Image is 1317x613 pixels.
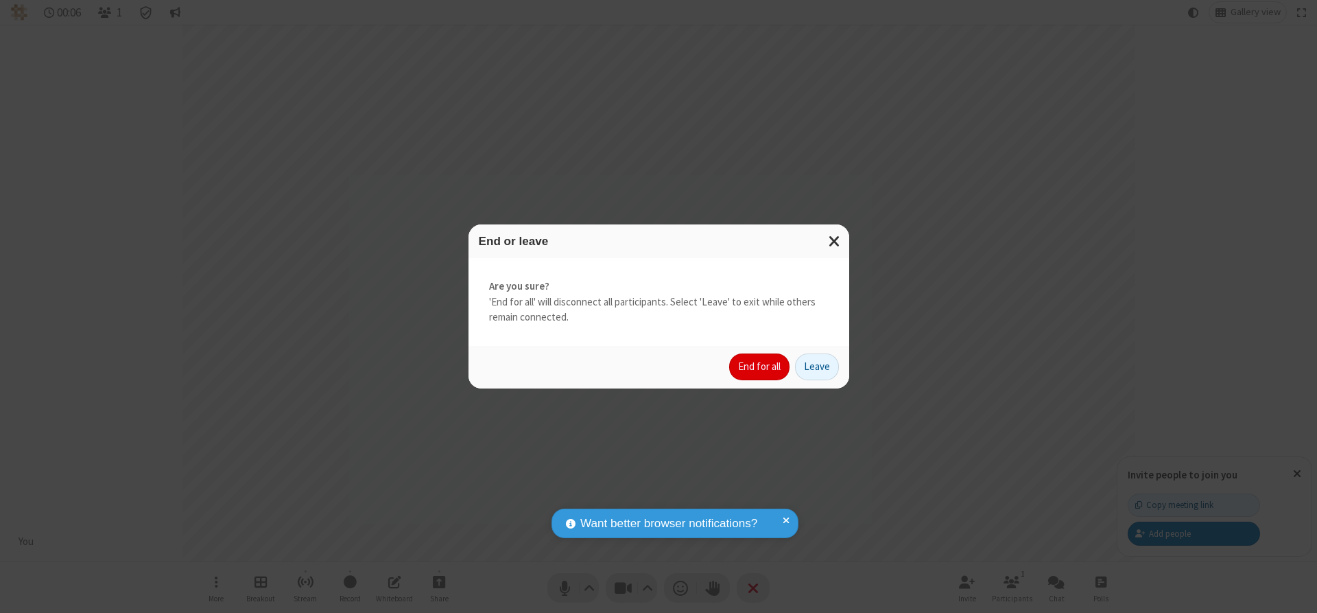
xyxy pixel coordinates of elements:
button: Close modal [820,224,849,258]
h3: End or leave [479,235,839,248]
button: Leave [795,354,839,381]
button: End for all [729,354,790,381]
div: 'End for all' will disconnect all participants. Select 'Leave' to exit while others remain connec... [468,258,849,346]
span: Want better browser notifications? [580,515,757,533]
strong: Are you sure? [489,279,829,294]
